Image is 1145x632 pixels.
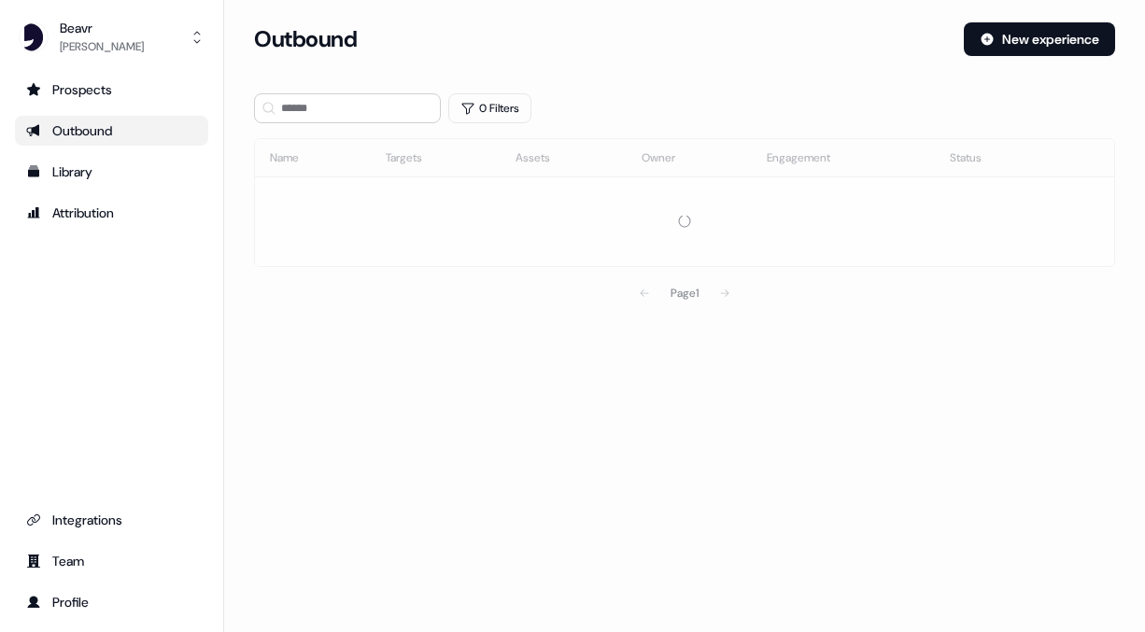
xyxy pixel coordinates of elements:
h3: Outbound [254,25,357,53]
div: Integrations [26,511,197,529]
a: Go to prospects [15,75,208,105]
div: Library [26,162,197,181]
div: [PERSON_NAME] [60,37,144,56]
a: Go to outbound experience [15,116,208,146]
a: Go to integrations [15,505,208,535]
div: Team [26,552,197,570]
a: Go to templates [15,157,208,187]
a: Go to attribution [15,198,208,228]
button: New experience [964,22,1115,56]
button: 0 Filters [448,93,531,123]
div: Attribution [26,204,197,222]
div: Profile [26,593,197,611]
div: Beavr [60,19,144,37]
button: Beavr[PERSON_NAME] [15,15,208,60]
div: Prospects [26,80,197,99]
a: Go to team [15,546,208,576]
div: Outbound [26,121,197,140]
a: Go to profile [15,587,208,617]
